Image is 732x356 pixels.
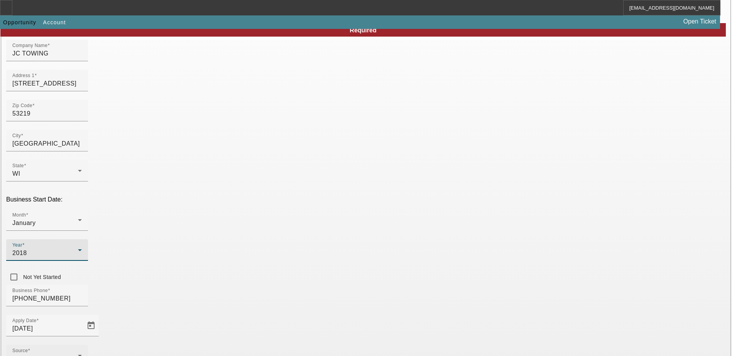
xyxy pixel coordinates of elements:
mat-label: Business Phone [12,288,48,293]
mat-label: Year [12,243,22,248]
mat-label: City [12,133,21,138]
span: 2018 [12,250,27,256]
span: WI [12,170,20,177]
mat-label: Zip Code [12,103,32,108]
mat-label: Month [12,213,26,218]
span: Required [350,27,376,34]
label: Not Yet Started [22,273,61,281]
p: Business Start Date: [6,196,726,203]
span: Opportunity [3,19,36,25]
mat-label: Address 1 [12,73,34,78]
mat-label: State [12,163,24,168]
mat-label: Company Name [12,43,47,48]
mat-label: Source [12,348,28,353]
span: Account [43,19,66,25]
button: Account [41,15,68,29]
span: January [12,220,36,226]
button: Open calendar [83,318,99,333]
a: Open Ticket [680,15,719,28]
mat-label: Apply Date [12,318,36,323]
